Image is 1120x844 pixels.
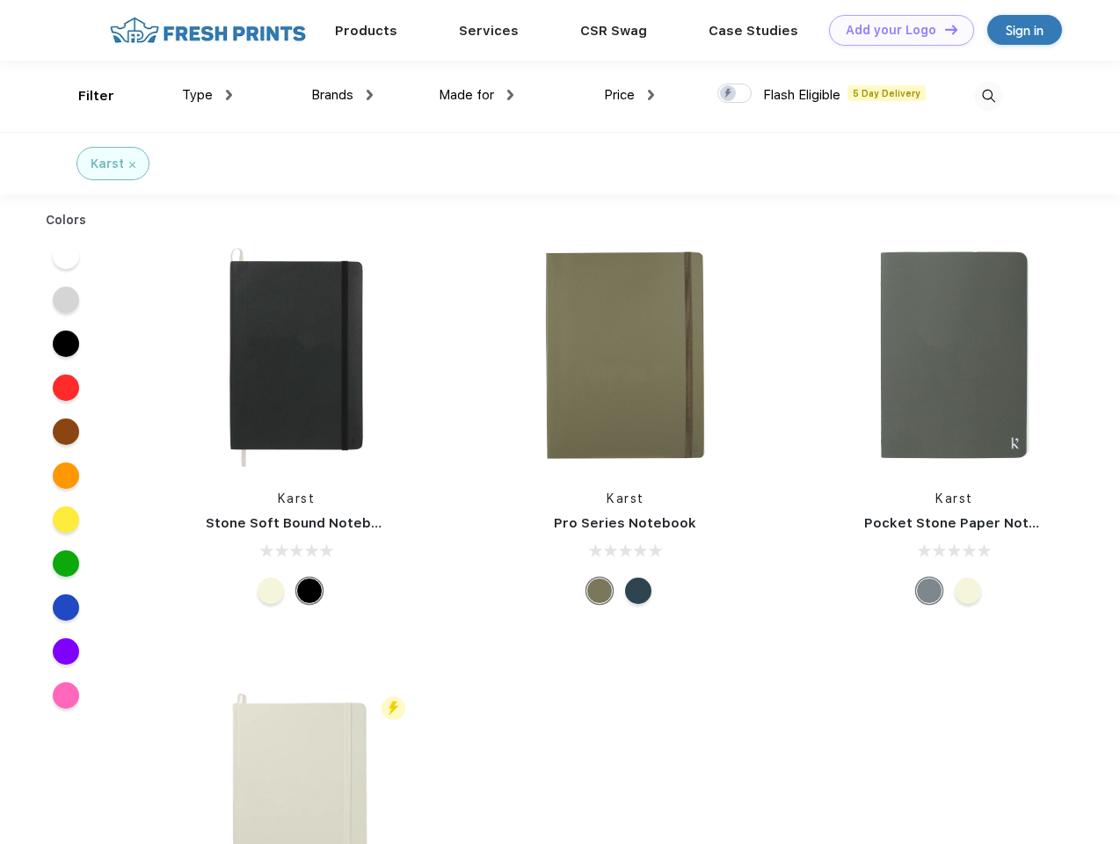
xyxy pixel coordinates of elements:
[33,211,100,229] div: Colors
[296,578,323,604] div: Black
[838,238,1072,472] img: func=resize&h=266
[182,87,213,103] span: Type
[206,515,396,531] a: Stone Soft Bound Notebook
[554,515,696,531] a: Pro Series Notebook
[507,90,513,100] img: dropdown.png
[1006,20,1044,40] div: Sign in
[625,578,651,604] div: Navy
[258,578,284,604] div: Beige
[935,491,973,506] a: Karst
[847,85,926,101] span: 5 Day Delivery
[78,86,114,106] div: Filter
[987,15,1062,45] a: Sign in
[580,23,647,39] a: CSR Swag
[129,162,135,168] img: filter_cancel.svg
[91,155,124,173] div: Karst
[763,87,840,103] span: Flash Eligible
[179,238,413,472] img: func=resize&h=266
[459,23,519,39] a: Services
[586,578,613,604] div: Olive
[508,238,742,472] img: func=resize&h=266
[846,23,936,38] div: Add your Logo
[607,491,644,506] a: Karst
[367,90,373,100] img: dropdown.png
[955,578,981,604] div: Beige
[604,87,635,103] span: Price
[945,25,957,34] img: DT
[439,87,494,103] span: Made for
[916,578,942,604] div: Gray
[648,90,654,100] img: dropdown.png
[105,15,311,46] img: fo%20logo%202.webp
[311,87,353,103] span: Brands
[974,82,1003,111] img: desktop_search.svg
[382,696,405,720] img: flash_active_toggle.svg
[226,90,232,100] img: dropdown.png
[864,515,1072,531] a: Pocket Stone Paper Notebook
[278,491,316,506] a: Karst
[335,23,397,39] a: Products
